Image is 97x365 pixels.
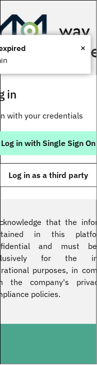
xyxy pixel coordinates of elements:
span: × [80,40,85,55]
span: Log in as a third party [9,171,88,179]
span: Log in with Single Sign On [1,139,96,147]
button: Close [80,40,85,55]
